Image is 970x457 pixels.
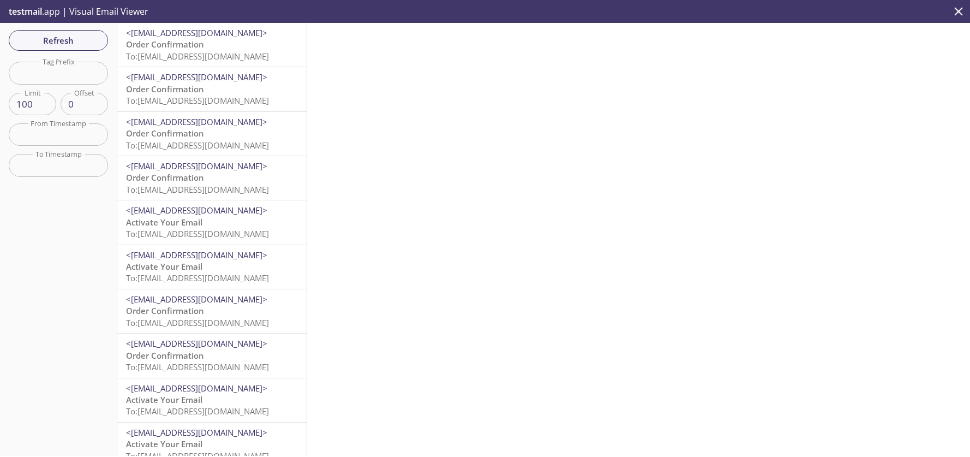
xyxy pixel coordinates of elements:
span: Order Confirmation [126,84,204,94]
span: <[EMAIL_ADDRESS][DOMAIN_NAME]> [126,161,267,171]
div: <[EMAIL_ADDRESS][DOMAIN_NAME]>Activate Your EmailTo:[EMAIL_ADDRESS][DOMAIN_NAME] [117,378,307,422]
span: To: [EMAIL_ADDRESS][DOMAIN_NAME] [126,228,269,239]
div: <[EMAIL_ADDRESS][DOMAIN_NAME]>Order ConfirmationTo:[EMAIL_ADDRESS][DOMAIN_NAME] [117,334,307,377]
span: <[EMAIL_ADDRESS][DOMAIN_NAME]> [126,294,267,305]
span: To: [EMAIL_ADDRESS][DOMAIN_NAME] [126,95,269,106]
span: <[EMAIL_ADDRESS][DOMAIN_NAME]> [126,250,267,260]
span: To: [EMAIL_ADDRESS][DOMAIN_NAME] [126,272,269,283]
div: <[EMAIL_ADDRESS][DOMAIN_NAME]>Order ConfirmationTo:[EMAIL_ADDRESS][DOMAIN_NAME] [117,156,307,200]
span: <[EMAIL_ADDRESS][DOMAIN_NAME]> [126,27,267,38]
span: Activate Your Email [126,217,202,228]
span: <[EMAIL_ADDRESS][DOMAIN_NAME]> [126,383,267,394]
span: To: [EMAIL_ADDRESS][DOMAIN_NAME] [126,406,269,417]
div: <[EMAIL_ADDRESS][DOMAIN_NAME]>Order ConfirmationTo:[EMAIL_ADDRESS][DOMAIN_NAME] [117,23,307,67]
span: To: [EMAIL_ADDRESS][DOMAIN_NAME] [126,317,269,328]
span: Order Confirmation [126,305,204,316]
button: Refresh [9,30,108,51]
span: Activate Your Email [126,394,202,405]
div: <[EMAIL_ADDRESS][DOMAIN_NAME]>Activate Your EmailTo:[EMAIL_ADDRESS][DOMAIN_NAME] [117,200,307,244]
span: Order Confirmation [126,350,204,361]
span: <[EMAIL_ADDRESS][DOMAIN_NAME]> [126,205,267,216]
span: Activate Your Email [126,261,202,272]
span: Order Confirmation [126,172,204,183]
div: <[EMAIL_ADDRESS][DOMAIN_NAME]>Order ConfirmationTo:[EMAIL_ADDRESS][DOMAIN_NAME] [117,67,307,111]
span: To: [EMAIL_ADDRESS][DOMAIN_NAME] [126,361,269,372]
span: Activate Your Email [126,438,202,449]
div: <[EMAIL_ADDRESS][DOMAIN_NAME]>Order ConfirmationTo:[EMAIL_ADDRESS][DOMAIN_NAME] [117,112,307,156]
span: <[EMAIL_ADDRESS][DOMAIN_NAME]> [126,338,267,349]
span: Order Confirmation [126,39,204,50]
span: <[EMAIL_ADDRESS][DOMAIN_NAME]> [126,116,267,127]
span: To: [EMAIL_ADDRESS][DOMAIN_NAME] [126,51,269,62]
span: Order Confirmation [126,128,204,139]
span: <[EMAIL_ADDRESS][DOMAIN_NAME]> [126,72,267,82]
div: <[EMAIL_ADDRESS][DOMAIN_NAME]>Order ConfirmationTo:[EMAIL_ADDRESS][DOMAIN_NAME] [117,289,307,333]
span: To: [EMAIL_ADDRESS][DOMAIN_NAME] [126,184,269,195]
span: To: [EMAIL_ADDRESS][DOMAIN_NAME] [126,140,269,151]
div: <[EMAIL_ADDRESS][DOMAIN_NAME]>Activate Your EmailTo:[EMAIL_ADDRESS][DOMAIN_NAME] [117,245,307,289]
span: Refresh [17,33,99,48]
span: testmail [9,5,42,17]
span: <[EMAIL_ADDRESS][DOMAIN_NAME]> [126,427,267,438]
